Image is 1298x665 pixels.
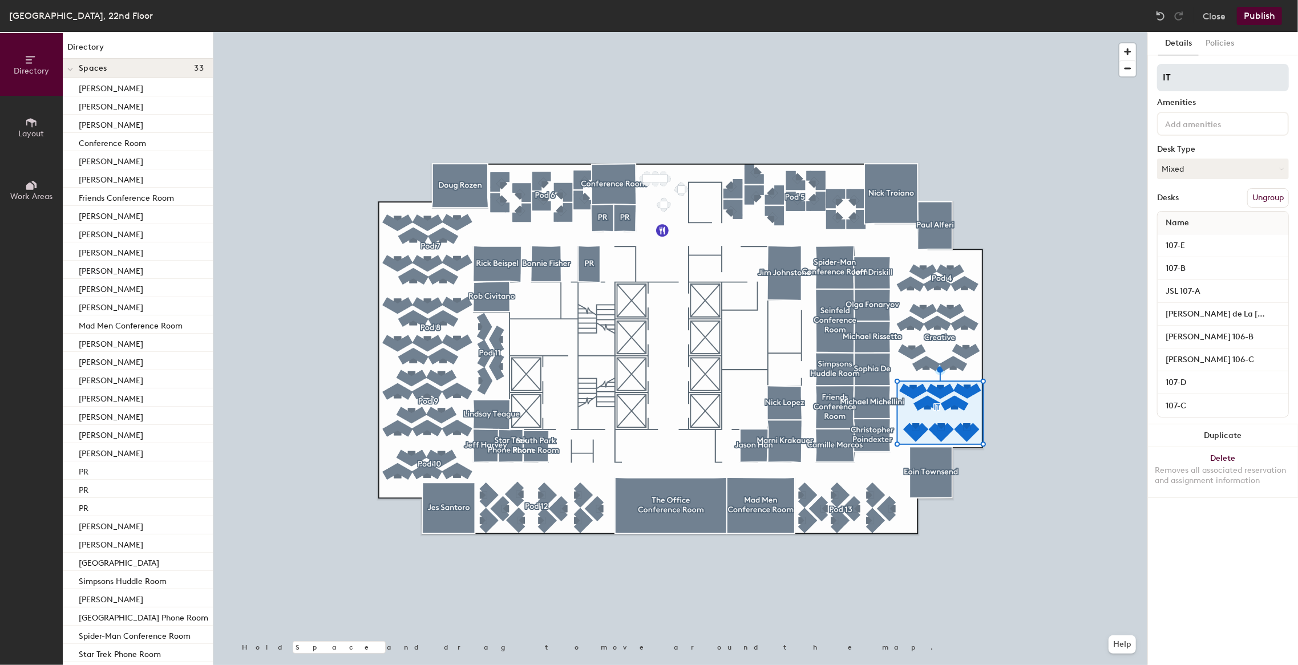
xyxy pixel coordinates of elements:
button: Duplicate [1148,424,1298,447]
input: Add amenities [1163,116,1265,130]
span: 33 [194,64,204,73]
button: Policies [1199,32,1241,55]
p: Spider-Man Conference Room [79,628,191,641]
p: Friends Conference Room [79,190,174,203]
button: Publish [1237,7,1282,25]
p: [GEOGRAPHIC_DATA] [79,555,159,568]
span: Directory [14,66,49,76]
div: Amenities [1157,98,1289,107]
p: PR [79,464,88,477]
div: [GEOGRAPHIC_DATA], 22nd Floor [9,9,153,23]
p: [PERSON_NAME] [79,409,143,422]
p: [PERSON_NAME] [79,518,143,532]
input: Unnamed desk [1160,375,1286,391]
span: Work Areas [10,192,52,201]
input: Unnamed desk [1160,261,1286,277]
p: [PERSON_NAME] [79,80,143,94]
span: Name [1160,213,1195,233]
input: Unnamed desk [1160,398,1286,413]
p: [PERSON_NAME] [79,226,143,240]
input: Unnamed desk [1160,306,1286,322]
div: Desks [1157,193,1179,202]
p: [PERSON_NAME] [79,391,143,404]
p: [PERSON_NAME] [79,427,143,440]
p: [PERSON_NAME] [79,153,143,167]
p: [PERSON_NAME] [79,591,143,605]
h1: Directory [63,41,213,59]
p: Star Trek Phone Room [79,646,161,659]
p: PR [79,482,88,495]
img: Undo [1155,10,1166,22]
p: PR [79,500,88,513]
p: [PERSON_NAME] [79,245,143,258]
p: [GEOGRAPHIC_DATA] Phone Room [79,610,208,623]
p: [PERSON_NAME] [79,336,143,349]
button: DeleteRemoves all associated reservation and assignment information [1148,447,1298,497]
p: [PERSON_NAME] [79,117,143,130]
p: Simpsons Huddle Room [79,573,167,586]
input: Unnamed desk [1160,238,1286,254]
button: Ungroup [1247,188,1289,208]
div: Removes all associated reservation and assignment information [1155,465,1291,486]
button: Mixed [1157,159,1289,179]
p: [PERSON_NAME] [79,372,143,386]
p: Mad Men Conference Room [79,318,183,331]
p: [PERSON_NAME] [79,299,143,313]
p: [PERSON_NAME] [79,172,143,185]
p: [PERSON_NAME] [79,281,143,294]
input: Unnamed desk [1160,329,1286,345]
button: Details [1158,32,1199,55]
p: [PERSON_NAME] [79,445,143,459]
img: Redo [1173,10,1184,22]
p: [PERSON_NAME] [79,263,143,276]
div: Desk Type [1157,145,1289,154]
p: [PERSON_NAME] [79,99,143,112]
p: [PERSON_NAME] [79,208,143,221]
p: [PERSON_NAME] [79,537,143,550]
p: [PERSON_NAME] [79,354,143,367]
p: Conference Room [79,135,146,148]
button: Close [1203,7,1226,25]
button: Help [1109,635,1136,654]
span: Layout [19,129,45,139]
input: Unnamed desk [1160,352,1286,368]
span: Spaces [79,64,107,73]
input: Unnamed desk [1160,283,1286,299]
